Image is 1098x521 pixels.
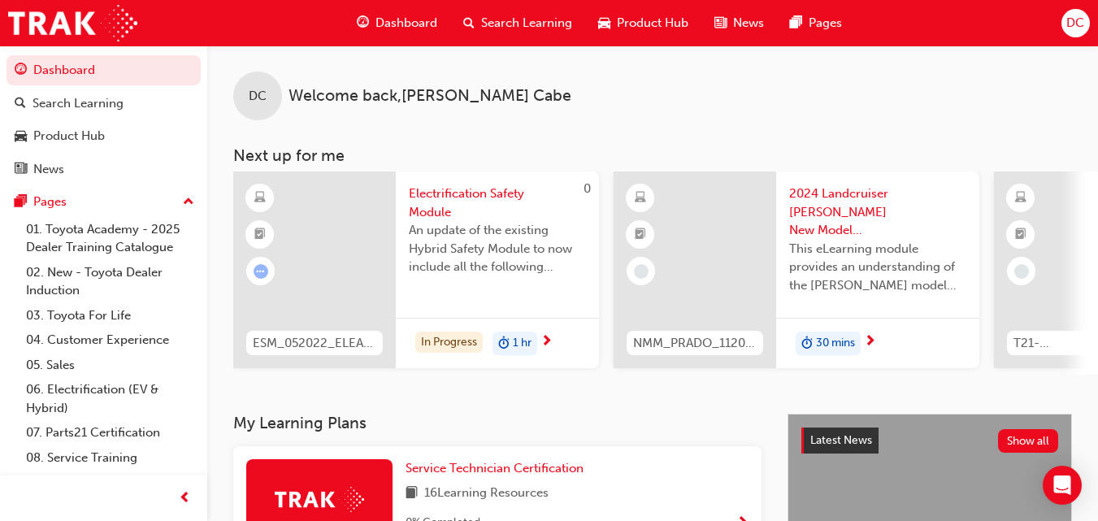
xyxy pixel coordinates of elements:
[20,420,201,445] a: 07. Parts21 Certification
[20,328,201,353] a: 04. Customer Experience
[790,13,802,33] span: pages-icon
[1015,224,1026,245] span: booktick-icon
[7,154,201,185] a: News
[20,470,201,495] a: 09. Technical Training
[1066,14,1084,33] span: DC
[816,334,855,353] span: 30 mins
[33,160,64,179] div: News
[481,14,572,33] span: Search Learning
[540,335,553,350] span: next-icon
[617,14,688,33] span: Product Hub
[15,195,27,210] span: pages-icon
[275,487,364,512] img: Trak
[635,188,646,209] span: learningResourceType_ELEARNING-icon
[20,445,201,471] a: 08. Service Training
[7,89,201,119] a: Search Learning
[809,14,842,33] span: Pages
[584,181,591,196] span: 0
[207,146,1098,165] h3: Next up for me
[7,187,201,217] button: Pages
[357,13,369,33] span: guage-icon
[1014,264,1029,279] span: learningRecordVerb_NONE-icon
[864,335,876,350] span: next-icon
[701,7,777,40] a: news-iconNews
[409,185,586,221] span: Electrification Safety Module
[8,5,137,41] img: Trak
[1043,466,1082,505] div: Open Intercom Messenger
[20,303,201,328] a: 03. Toyota For Life
[633,334,757,353] span: NMM_PRADO_112024_MODULE_1
[463,13,475,33] span: search-icon
[253,334,376,353] span: ESM_052022_ELEARN
[777,7,855,40] a: pages-iconPages
[15,97,26,111] span: search-icon
[714,13,727,33] span: news-icon
[409,221,586,276] span: An update of the existing Hybrid Safety Module to now include all the following electrification v...
[183,192,194,213] span: up-icon
[15,129,27,144] span: car-icon
[810,433,872,447] span: Latest News
[406,484,418,504] span: book-icon
[998,429,1059,453] button: Show all
[15,63,27,78] span: guage-icon
[801,333,813,354] span: duration-icon
[254,188,266,209] span: learningResourceType_ELEARNING-icon
[406,461,584,475] span: Service Technician Certification
[7,121,201,151] a: Product Hub
[179,488,191,509] span: prev-icon
[249,87,267,106] span: DC
[585,7,701,40] a: car-iconProduct Hub
[7,52,201,187] button: DashboardSearch LearningProduct HubNews
[498,333,510,354] span: duration-icon
[20,353,201,378] a: 05. Sales
[233,414,762,432] h3: My Learning Plans
[598,13,610,33] span: car-icon
[450,7,585,40] a: search-iconSearch Learning
[7,55,201,85] a: Dashboard
[415,332,483,354] div: In Progress
[1015,188,1026,209] span: learningResourceType_ELEARNING-icon
[20,377,201,420] a: 06. Electrification (EV & Hybrid)
[733,14,764,33] span: News
[513,334,532,353] span: 1 hr
[15,163,27,177] span: news-icon
[635,224,646,245] span: booktick-icon
[254,224,266,245] span: booktick-icon
[289,87,571,106] span: Welcome back , [PERSON_NAME] Cabe
[233,171,599,368] a: 0ESM_052022_ELEARNElectrification Safety ModuleAn update of the existing Hybrid Safety Module to ...
[375,14,437,33] span: Dashboard
[406,459,590,478] a: Service Technician Certification
[424,484,549,504] span: 16 Learning Resources
[789,240,966,295] span: This eLearning module provides an understanding of the [PERSON_NAME] model line-up and its Katash...
[33,94,124,113] div: Search Learning
[20,260,201,303] a: 02. New - Toyota Dealer Induction
[634,264,649,279] span: learningRecordVerb_NONE-icon
[801,428,1058,454] a: Latest NewsShow all
[1061,9,1090,37] button: DC
[614,171,979,368] a: NMM_PRADO_112024_MODULE_12024 Landcruiser [PERSON_NAME] New Model Mechanisms - Model Outline 1Thi...
[789,185,966,240] span: 2024 Landcruiser [PERSON_NAME] New Model Mechanisms - Model Outline 1
[344,7,450,40] a: guage-iconDashboard
[33,193,67,211] div: Pages
[254,264,268,279] span: learningRecordVerb_ATTEMPT-icon
[20,217,201,260] a: 01. Toyota Academy - 2025 Dealer Training Catalogue
[33,127,105,145] div: Product Hub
